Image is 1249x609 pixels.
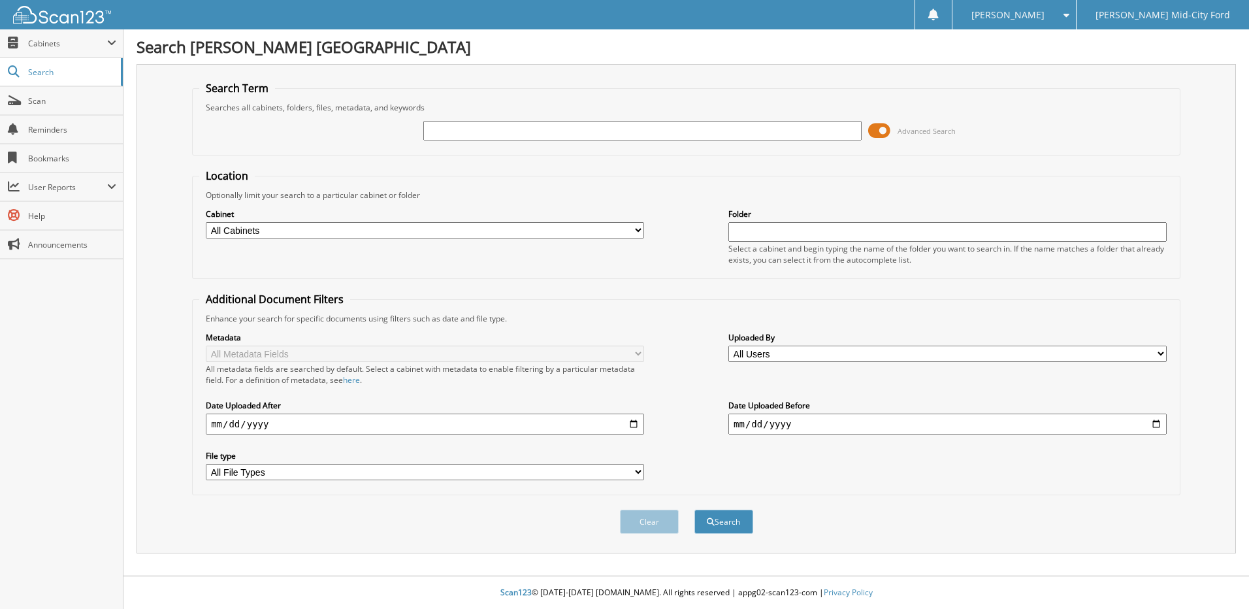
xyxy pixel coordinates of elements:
span: Cabinets [28,38,107,49]
label: Cabinet [206,208,644,220]
span: Announcements [28,239,116,250]
span: Search [28,67,114,78]
h1: Search [PERSON_NAME] [GEOGRAPHIC_DATA] [137,36,1236,58]
div: Enhance your search for specific documents using filters such as date and file type. [199,313,1173,324]
span: Advanced Search [898,126,956,136]
label: Uploaded By [728,332,1167,343]
span: Bookmarks [28,153,116,164]
span: Scan [28,95,116,107]
label: Date Uploaded Before [728,400,1167,411]
span: [PERSON_NAME] [971,11,1045,19]
button: Clear [620,510,679,534]
img: scan123-logo-white.svg [13,6,111,24]
div: Optionally limit your search to a particular cabinet or folder [199,189,1173,201]
div: Searches all cabinets, folders, files, metadata, and keywords [199,102,1173,113]
a: Privacy Policy [824,587,873,598]
div: All metadata fields are searched by default. Select a cabinet with metadata to enable filtering b... [206,363,644,386]
label: Folder [728,208,1167,220]
button: Search [694,510,753,534]
span: Scan123 [500,587,532,598]
legend: Search Term [199,81,275,95]
legend: Additional Document Filters [199,292,350,306]
div: Select a cabinet and begin typing the name of the folder you want to search in. If the name match... [728,243,1167,265]
input: start [206,414,644,435]
a: here [343,374,360,386]
label: File type [206,450,644,461]
legend: Location [199,169,255,183]
label: Date Uploaded After [206,400,644,411]
iframe: Chat Widget [1184,546,1249,609]
span: User Reports [28,182,107,193]
span: Help [28,210,116,222]
input: end [728,414,1167,435]
span: [PERSON_NAME] Mid-City Ford [1095,11,1230,19]
span: Reminders [28,124,116,135]
div: © [DATE]-[DATE] [DOMAIN_NAME]. All rights reserved | appg02-scan123-com | [123,577,1249,609]
label: Metadata [206,332,644,343]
